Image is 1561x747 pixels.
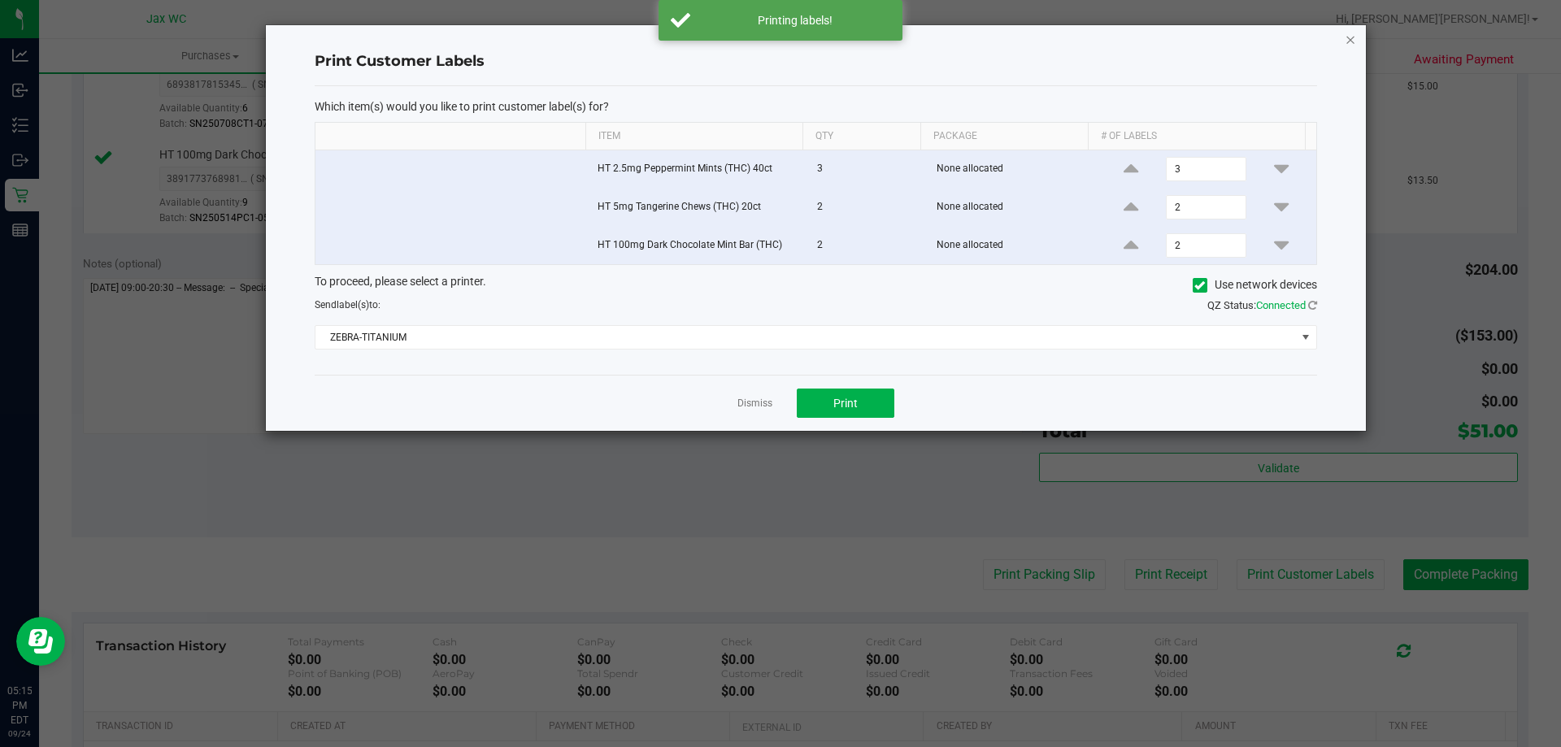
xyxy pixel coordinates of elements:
button: Print [797,389,894,418]
iframe: Resource center [16,617,65,666]
td: HT 2.5mg Peppermint Mints (THC) 40ct [588,150,807,189]
span: Send to: [315,299,380,311]
span: Connected [1256,299,1306,311]
label: Use network devices [1193,276,1317,293]
td: 2 [807,189,927,227]
td: None allocated [927,189,1097,227]
td: HT 5mg Tangerine Chews (THC) 20ct [588,189,807,227]
span: QZ Status: [1207,299,1317,311]
td: 3 [807,150,927,189]
span: ZEBRA-TITANIUM [315,326,1296,349]
span: Print [833,397,858,410]
td: HT 100mg Dark Chocolate Mint Bar (THC) [588,227,807,264]
div: Printing labels! [699,12,890,28]
div: To proceed, please select a printer. [302,273,1329,297]
a: Dismiss [737,397,772,410]
td: None allocated [927,227,1097,264]
td: 2 [807,227,927,264]
td: None allocated [927,150,1097,189]
th: Package [920,123,1088,150]
p: Which item(s) would you like to print customer label(s) for? [315,99,1317,114]
th: # of labels [1088,123,1305,150]
th: Qty [802,123,920,150]
h4: Print Customer Labels [315,51,1317,72]
th: Item [585,123,802,150]
span: label(s) [337,299,369,311]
